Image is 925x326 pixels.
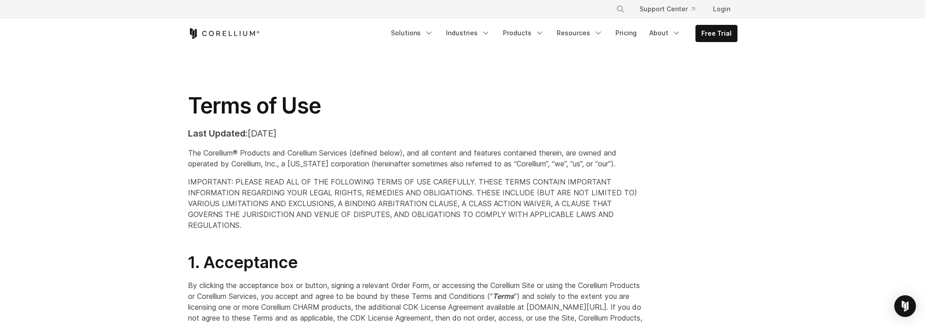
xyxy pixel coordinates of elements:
button: Search [612,1,629,17]
a: Industries [441,25,496,41]
span: The Corellium® Products and Corellium Services (defined below), and all content and features cont... [188,148,616,168]
span: IMPORTANT: PLEASE READ ALL OF THE FOLLOWING TERMS OF USE CAREFULLY. THESE TERMS CONTAIN IMPORTANT... [188,177,637,230]
a: Solutions [385,25,439,41]
a: Login [706,1,737,17]
div: Open Intercom Messenger [894,295,916,317]
a: Corellium Home [188,28,260,39]
strong: Last Updated: [188,128,248,139]
a: Resources [551,25,608,41]
a: Products [498,25,549,41]
p: [DATE] [188,127,643,140]
span: 1. Acceptance [188,252,298,272]
a: Pricing [610,25,642,41]
em: Terms [493,292,514,301]
h1: Terms of Use [188,92,643,119]
a: Support Center [632,1,702,17]
div: Navigation Menu [605,1,737,17]
a: About [644,25,686,41]
div: Navigation Menu [385,25,737,42]
a: Free Trial [696,25,737,42]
